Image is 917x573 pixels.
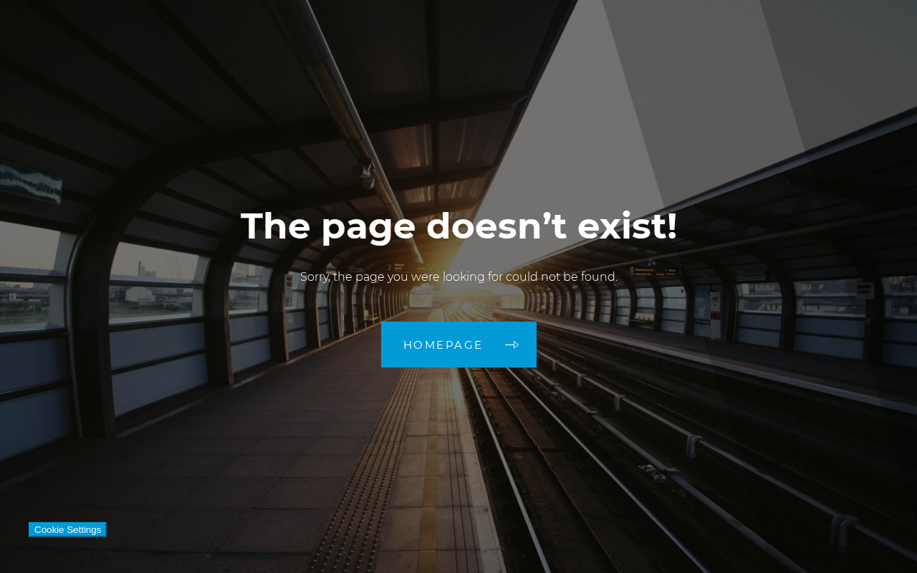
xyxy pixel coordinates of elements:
[29,522,107,537] button: Cookie Settings
[241,269,677,286] p: Sorry, the page you were looking for could not be found.
[381,322,537,367] a: Homepage arrow arrow
[845,504,917,573] iframe: Chat Widget
[403,340,484,350] span: Homepage
[405,29,512,92] img: kbx logo
[241,206,677,247] h1: The page doesn’t exist!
